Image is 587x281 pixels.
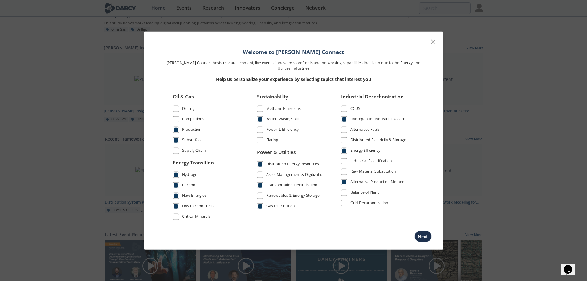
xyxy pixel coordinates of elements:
[266,116,300,123] div: Water, Waste, Spills
[173,93,242,105] div: Oil & Gas
[182,126,202,134] div: Production
[182,203,214,211] div: Low Carbon Fuels
[164,60,423,71] p: [PERSON_NAME] Connect hosts research content, live events, innovator storefronts and networking c...
[164,48,423,56] h1: Welcome to [PERSON_NAME] Connect
[182,116,204,123] div: Completions
[350,105,360,113] div: CCUS
[182,137,202,144] div: Subsurface
[182,105,195,113] div: Drilling
[182,193,206,200] div: New Energies
[266,137,278,144] div: Flaring
[266,193,320,200] div: Renewables & Energy Storage
[266,182,317,190] div: Transportation Electrification
[350,179,406,186] div: Alternative Production Methods
[266,126,299,134] div: Power & Efficiency
[350,126,380,134] div: Alternative Fuels
[350,137,406,144] div: Distributed Electricity & Storage
[266,105,301,113] div: Methane Emissions
[341,93,410,105] div: Industrial Decarbonization
[173,159,242,171] div: Energy Transition
[350,116,410,123] div: Hydrogen for Industrial Decarbonization
[266,172,325,179] div: Asset Management & Digitization
[266,203,295,211] div: Gas Distribution
[350,200,388,207] div: Grid Decarbonization
[182,172,200,179] div: Hydrogen
[350,168,396,176] div: Raw Material Substitution
[266,161,319,169] div: Distributed Energy Resources
[350,147,380,155] div: Energy Efficiency
[350,158,392,165] div: Industrial Electrification
[414,231,432,242] button: Next
[350,189,379,197] div: Balance of Plant
[182,214,210,221] div: Critical Minerals
[257,93,326,105] div: Sustainability
[164,76,423,82] p: Help us personalize your experience by selecting topics that interest you
[257,149,326,160] div: Power & Utilities
[182,147,206,155] div: Supply Chain
[561,256,581,275] iframe: chat widget
[182,182,195,190] div: Carbon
